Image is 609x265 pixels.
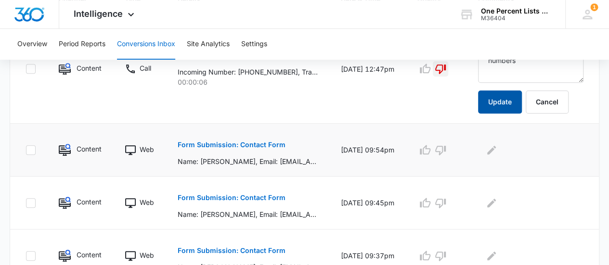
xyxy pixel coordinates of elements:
[484,142,499,158] button: Edit Comments
[484,248,499,264] button: Edit Comments
[178,194,285,201] p: Form Submission: Contact Form
[178,133,285,156] button: Form Submission: Contact Form
[77,63,102,73] p: Content
[178,156,318,166] p: Name: [PERSON_NAME], Email: [EMAIL_ADDRESS][DOMAIN_NAME], Phone: [PHONE_NUMBER], What can we help...
[59,29,105,60] button: Period Reports
[329,177,406,229] td: [DATE] 09:45pm
[140,197,154,207] p: Web
[329,14,406,124] td: [DATE] 12:47pm
[117,29,175,60] button: Conversions Inbox
[590,3,598,11] span: 1
[478,90,522,114] button: Update
[178,67,318,77] p: Incoming Number: [PHONE_NUMBER], Tracking Number: [PHONE_NUMBER], Ring To: [PHONE_NUMBER], Caller...
[590,3,598,11] div: notifications count
[481,15,551,22] div: account id
[178,141,285,148] p: Form Submission: Contact Form
[526,90,569,114] button: Cancel
[140,63,151,73] p: Call
[178,77,318,87] p: 00:00:06
[178,247,285,254] p: Form Submission: Contact Form
[187,29,230,60] button: Site Analytics
[178,239,285,262] button: Form Submission: Contact Form
[329,124,406,177] td: [DATE] 09:54pm
[17,29,47,60] button: Overview
[140,144,154,154] p: Web
[481,7,551,15] div: account name
[77,144,102,154] p: Content
[178,209,318,219] p: Name: [PERSON_NAME], Email: [EMAIL_ADDRESS][DOMAIN_NAME], Phone: [PHONE_NUMBER], What can we help...
[77,197,102,207] p: Content
[178,186,285,209] button: Form Submission: Contact Form
[484,195,499,211] button: Edit Comments
[77,250,102,260] p: Content
[140,250,154,260] p: Web
[241,29,267,60] button: Settings
[74,9,123,19] span: Intelligence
